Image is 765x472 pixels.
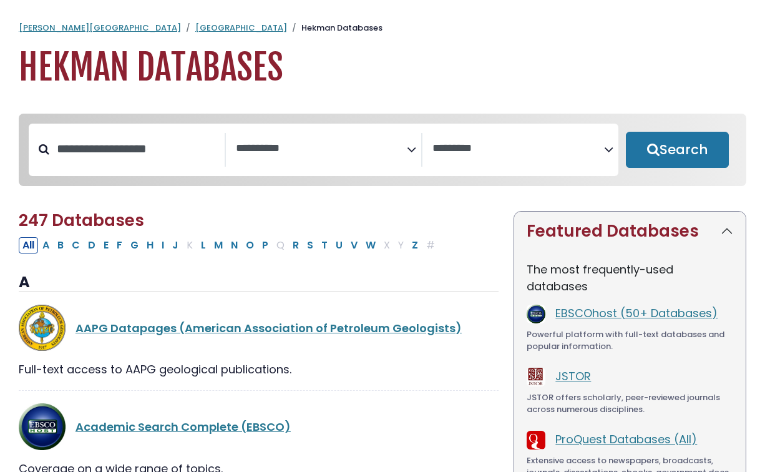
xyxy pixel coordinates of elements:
[362,237,379,253] button: Filter Results W
[303,237,317,253] button: Filter Results S
[197,237,210,253] button: Filter Results L
[49,139,225,159] input: Search database by title or keyword
[287,22,382,34] li: Hekman Databases
[127,237,142,253] button: Filter Results G
[143,237,157,253] button: Filter Results H
[19,237,38,253] button: All
[84,237,99,253] button: Filter Results D
[289,237,303,253] button: Filter Results R
[19,209,144,232] span: 247 Databases
[19,47,746,89] h1: Hekman Databases
[527,391,733,416] div: JSTOR offers scholarly, peer-reviewed journals across numerous disciplines.
[195,22,287,34] a: [GEOGRAPHIC_DATA]
[168,237,182,253] button: Filter Results J
[408,237,422,253] button: Filter Results Z
[19,22,746,34] nav: breadcrumb
[39,237,53,253] button: Filter Results A
[19,273,499,292] h3: A
[236,142,407,155] textarea: Search
[19,114,746,186] nav: Search filters
[555,368,591,384] a: JSTOR
[76,419,291,435] a: Academic Search Complete (EBSCO)
[19,361,499,378] div: Full-text access to AAPG geological publications.
[432,142,604,155] textarea: Search
[347,237,361,253] button: Filter Results V
[555,305,718,321] a: EBSCOhost (50+ Databases)
[332,237,346,253] button: Filter Results U
[76,320,462,336] a: AAPG Datapages (American Association of Petroleum Geologists)
[19,237,440,252] div: Alpha-list to filter by first letter of database name
[626,132,729,168] button: Submit for Search Results
[242,237,258,253] button: Filter Results O
[158,237,168,253] button: Filter Results I
[100,237,112,253] button: Filter Results E
[54,237,67,253] button: Filter Results B
[258,237,272,253] button: Filter Results P
[227,237,241,253] button: Filter Results N
[113,237,126,253] button: Filter Results F
[555,431,697,447] a: ProQuest Databases (All)
[68,237,84,253] button: Filter Results C
[210,237,227,253] button: Filter Results M
[527,328,733,353] div: Powerful platform with full-text databases and popular information.
[527,261,733,295] p: The most frequently-used databases
[514,212,746,251] button: Featured Databases
[318,237,331,253] button: Filter Results T
[19,22,181,34] a: [PERSON_NAME][GEOGRAPHIC_DATA]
